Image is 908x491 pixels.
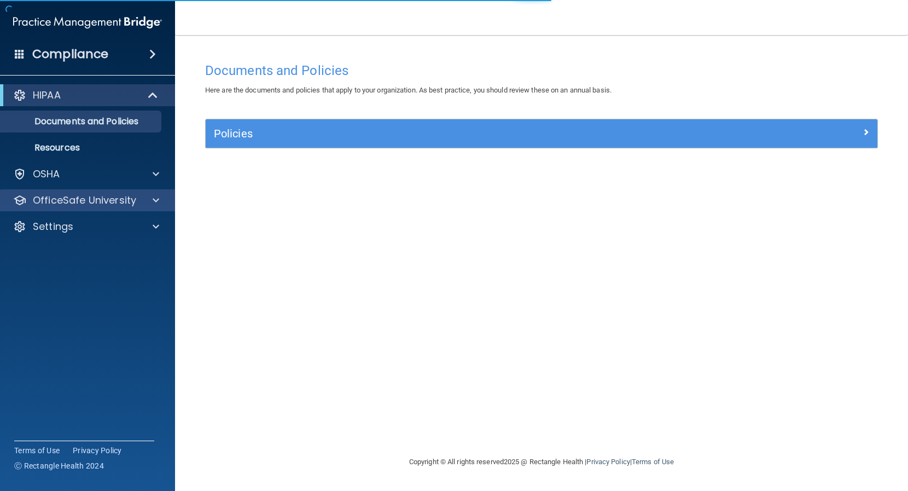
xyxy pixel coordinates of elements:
span: Ⓒ Rectangle Health 2024 [14,460,104,471]
h4: Documents and Policies [205,63,878,78]
a: Terms of Use [632,458,674,466]
p: OfficeSafe University [33,194,136,207]
h4: Compliance [32,47,108,62]
a: Settings [13,220,159,233]
div: Copyright © All rights reserved 2025 @ Rectangle Health | | [342,444,741,480]
p: Settings [33,220,73,233]
a: Policies [214,125,869,142]
h5: Policies [214,128,701,140]
a: Privacy Policy [586,458,630,466]
p: HIPAA [33,89,61,102]
p: Documents and Policies [7,116,156,127]
p: OSHA [33,167,60,181]
a: OfficeSafe University [13,194,159,207]
a: Privacy Policy [73,445,122,456]
p: Resources [7,142,156,153]
span: Here are the documents and policies that apply to your organization. As best practice, you should... [205,86,612,94]
a: Terms of Use [14,445,60,456]
img: PMB logo [13,11,162,33]
a: HIPAA [13,89,159,102]
a: OSHA [13,167,159,181]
